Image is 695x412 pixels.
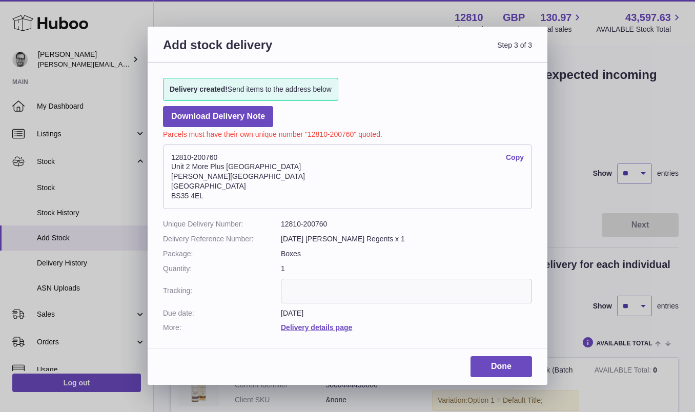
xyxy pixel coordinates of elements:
[163,234,281,244] dt: Delivery Reference Number:
[163,264,281,274] dt: Quantity:
[281,264,532,274] dd: 1
[170,85,228,93] strong: Delivery created!
[163,219,281,229] dt: Unique Delivery Number:
[347,37,532,65] span: Step 3 of 3
[163,37,347,65] h3: Add stock delivery
[163,323,281,333] dt: More:
[163,145,532,209] address: 12810-200760 Unit 2 More Plus [GEOGRAPHIC_DATA] [PERSON_NAME][GEOGRAPHIC_DATA] [GEOGRAPHIC_DATA] ...
[163,249,281,259] dt: Package:
[163,127,532,139] p: Parcels must have their own unique number "12810-200760" quoted.
[163,106,273,127] a: Download Delivery Note
[281,308,532,318] dd: [DATE]
[471,356,532,377] a: Done
[170,85,332,94] span: Send items to the address below
[506,153,524,162] a: Copy
[281,234,532,244] dd: [DATE] [PERSON_NAME] Regents x 1
[281,249,532,259] dd: Boxes
[163,279,281,303] dt: Tracking:
[163,308,281,318] dt: Due date:
[281,219,532,229] dd: 12810-200760
[281,323,352,332] a: Delivery details page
